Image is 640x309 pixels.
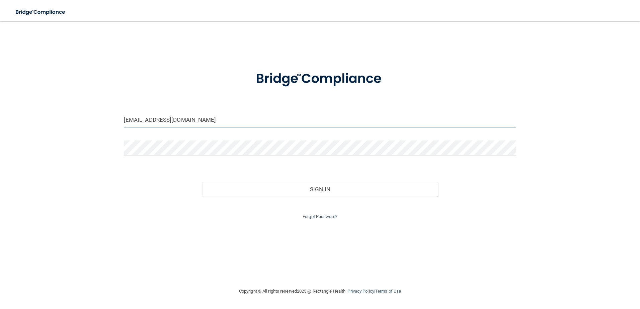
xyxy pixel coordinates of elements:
[347,289,374,294] a: Privacy Policy
[10,5,72,19] img: bridge_compliance_login_screen.278c3ca4.svg
[524,262,632,288] iframe: Drift Widget Chat Controller
[198,281,442,302] div: Copyright © All rights reserved 2025 @ Rectangle Health | |
[124,112,516,127] input: Email
[303,214,337,219] a: Forgot Password?
[375,289,401,294] a: Terms of Use
[242,62,398,96] img: bridge_compliance_login_screen.278c3ca4.svg
[202,182,438,197] button: Sign In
